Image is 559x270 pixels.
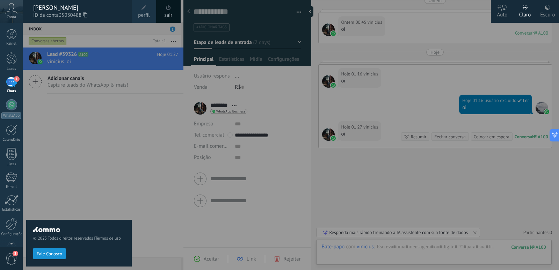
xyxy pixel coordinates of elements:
[59,12,87,19] span: 35030488
[33,4,125,12] div: [PERSON_NAME]
[1,67,22,71] div: Leads
[1,207,22,212] div: Estatísticas
[540,5,555,23] div: Escuro
[1,112,21,119] div: WhatsApp
[33,12,125,19] span: ID da conta
[1,138,22,142] div: Calendário
[37,251,62,256] span: Fale Conosco
[33,236,125,241] span: © 2025 Todos direitos reservados |
[1,42,22,46] div: Painel
[519,5,531,23] div: Claro
[138,12,150,19] span: perfil
[13,251,18,256] span: 3
[7,15,16,20] span: Conta
[33,248,66,259] button: Fale Conosco
[165,12,173,19] a: sair
[1,89,22,94] div: Chats
[95,236,121,241] a: Termos de uso
[497,5,508,23] div: Auto
[1,162,22,167] div: Listas
[33,251,66,256] a: Fale Conosco
[14,76,20,82] span: 1
[1,232,22,236] div: Configurações
[1,185,22,189] div: E-mail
